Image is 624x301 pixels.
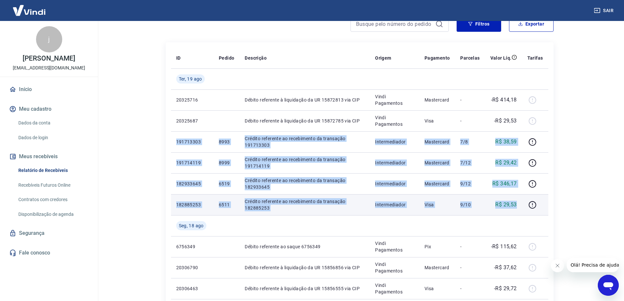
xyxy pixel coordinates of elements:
[176,243,208,250] p: 6756349
[219,139,234,145] p: 8993
[8,226,90,240] a: Segurança
[356,19,433,29] input: Busque pelo número do pedido
[375,180,414,187] p: Intermediador
[527,55,543,61] p: Tarifas
[375,55,391,61] p: Origem
[425,160,450,166] p: Mastercard
[425,264,450,271] p: Mastercard
[460,201,480,208] p: 9/10
[375,201,414,208] p: Intermediador
[460,243,480,250] p: -
[425,55,450,61] p: Pagamento
[425,139,450,145] p: Mastercard
[460,285,480,292] p: -
[495,159,517,167] p: R$ 29,42
[179,222,204,229] span: Seg, 18 ago
[219,180,234,187] p: 6519
[176,55,181,61] p: ID
[491,243,517,251] p: -R$ 115,62
[492,180,517,188] p: R$ 346,17
[245,118,365,124] p: Débito referente à liquidação da UR 15872785 via CIP
[176,160,208,166] p: 191714119
[460,118,480,124] p: -
[375,240,414,253] p: Vindi Pagamentos
[509,16,554,32] button: Exportar
[219,55,234,61] p: Pedido
[375,261,414,274] p: Vindi Pagamentos
[8,102,90,116] button: Meu cadastro
[425,243,450,250] p: Pix
[375,114,414,127] p: Vindi Pagamentos
[375,282,414,295] p: Vindi Pagamentos
[245,135,365,148] p: Crédito referente ao recebimento da transação 191713303
[176,285,208,292] p: 20306463
[16,193,90,206] a: Contratos com credores
[36,26,62,52] div: j
[598,275,619,296] iframe: Botão para abrir a janela de mensagens
[13,65,85,71] p: [EMAIL_ADDRESS][DOMAIN_NAME]
[495,138,517,146] p: R$ 38,59
[494,264,517,272] p: -R$ 37,62
[425,118,450,124] p: Visa
[460,55,480,61] p: Parcelas
[425,180,450,187] p: Mastercard
[245,55,267,61] p: Descrição
[490,55,512,61] p: Valor Líq.
[219,201,234,208] p: 6511
[16,164,90,177] a: Relatório de Recebíveis
[23,55,75,62] p: [PERSON_NAME]
[176,118,208,124] p: 20325687
[245,156,365,169] p: Crédito referente ao recebimento da transação 191714119
[245,264,365,271] p: Débito referente à liquidação da UR 15856856 via CIP
[460,97,480,103] p: -
[16,116,90,130] a: Dados da conta
[460,264,480,271] p: -
[425,285,450,292] p: Visa
[245,97,365,103] p: Débito referente à liquidação da UR 15872813 via CIP
[375,93,414,106] p: Vindi Pagamentos
[457,16,501,32] button: Filtros
[494,285,517,292] p: -R$ 29,72
[245,285,365,292] p: Débito referente à liquidação da UR 15856555 via CIP
[491,96,517,104] p: -R$ 414,18
[460,180,480,187] p: 9/12
[179,76,202,82] span: Ter, 19 ago
[593,5,616,17] button: Sair
[375,139,414,145] p: Intermediador
[16,131,90,144] a: Dados de login
[8,82,90,97] a: Início
[176,201,208,208] p: 182885253
[176,180,208,187] p: 182933645
[245,177,365,190] p: Crédito referente ao recebimento da transação 182933645
[425,97,450,103] p: Mastercard
[245,198,365,211] p: Crédito referente ao recebimento da transação 182885253
[551,259,564,272] iframe: Fechar mensagem
[176,139,208,145] p: 191713303
[495,201,517,209] p: R$ 29,53
[494,117,517,125] p: -R$ 29,53
[8,246,90,260] a: Fale conosco
[8,0,50,20] img: Vindi
[176,264,208,271] p: 20306790
[425,201,450,208] p: Visa
[375,160,414,166] p: Intermediador
[8,149,90,164] button: Meus recebíveis
[176,97,208,103] p: 20325716
[460,160,480,166] p: 7/12
[4,5,55,10] span: Olá! Precisa de ajuda?
[16,179,90,192] a: Recebíveis Futuros Online
[460,139,480,145] p: 7/8
[16,208,90,221] a: Disponibilização de agenda
[567,258,619,272] iframe: Mensagem da empresa
[219,160,234,166] p: 8999
[245,243,365,250] p: Débito referente ao saque 6756349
